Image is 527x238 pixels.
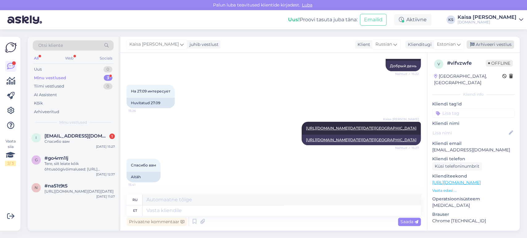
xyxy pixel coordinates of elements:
[306,126,416,130] a: [URL][DOMAIN_NAME][DATE][DATE][GEOGRAPHIC_DATA]
[131,89,170,93] span: На 27.09 интересует
[437,62,440,66] span: v
[98,54,114,62] div: Socials
[300,2,314,8] span: Luba
[432,147,515,153] p: [EMAIL_ADDRESS][DOMAIN_NAME]
[44,189,115,194] div: [URL][DOMAIN_NAME][DATE][DATE]
[432,101,515,107] p: Kliendi tag'id
[432,109,515,118] input: Lisa tag
[104,75,112,81] div: 3
[386,61,421,71] div: Добрый день
[127,98,175,108] div: Huvitatud 27.09
[432,196,515,202] p: Operatsioonisüsteem
[432,173,515,179] p: Klienditeekond
[432,156,515,162] p: Kliendi telefon
[446,15,455,24] div: KS
[288,16,358,23] div: Proovi tasuta juba täna:
[395,146,419,150] span: Nähtud ✓ 15:27
[59,120,87,125] span: Minu vestlused
[34,83,64,89] div: Tiimi vestlused
[437,41,456,48] span: Estonian
[434,73,502,86] div: [GEOGRAPHIC_DATA], [GEOGRAPHIC_DATA]
[34,92,57,98] div: AI Assistent
[127,218,187,226] div: Privaatne kommentaar
[400,219,418,224] span: Saada
[128,183,152,187] span: 15:41
[5,42,17,53] img: Askly Logo
[44,183,68,189] span: #na51t9t5
[375,41,392,48] span: Russian
[458,20,517,25] div: [DOMAIN_NAME]
[306,137,416,142] a: [URL][DOMAIN_NAME][DATE][DATE][GEOGRAPHIC_DATA]
[35,185,38,190] span: n
[64,54,75,62] div: Web
[187,41,219,48] div: juhib vestlust
[458,15,517,20] div: Kaisa [PERSON_NAME]
[432,140,515,147] p: Kliendi email
[458,15,523,25] a: Kaisa [PERSON_NAME][DOMAIN_NAME]
[132,195,138,205] div: ru
[288,17,300,23] b: Uus!
[109,133,115,139] div: 1
[34,109,59,115] div: Arhiveeritud
[129,41,179,48] span: Kaisa [PERSON_NAME]
[127,172,161,182] div: Aitäh
[432,230,515,236] div: [PERSON_NAME]
[383,117,419,121] span: Kaisa [PERSON_NAME]
[466,40,514,49] div: Arhiveeri vestlus
[44,155,68,161] span: #go4rm1lj
[432,211,515,218] p: Brauser
[128,109,152,113] span: 15:26
[432,180,481,185] a: [URL][DOMAIN_NAME]
[96,194,115,199] div: [DATE] 11:07
[34,100,43,106] div: Kõik
[432,218,515,224] p: Chrome [TECHNICAL_ID]
[34,75,66,81] div: Minu vestlused
[38,42,63,49] span: Otsi kliente
[394,14,432,25] div: Aktiivne
[44,161,115,172] div: Tere, siit leiate kõik õhtusöögivõimalused: [URL][DOMAIN_NAME]
[44,133,109,139] span: ins.siurna@inbox.lv
[447,59,486,67] div: # vifvzwfe
[103,66,112,72] div: 0
[395,72,419,76] span: Nähtud ✓ 15:22
[103,83,112,89] div: 0
[432,202,515,209] p: [MEDICAL_DATA]
[432,188,515,193] p: Vaata edasi ...
[486,60,513,67] span: Offline
[5,161,16,166] div: 2 / 3
[44,139,115,144] div: Спасибо вам
[34,66,42,72] div: Uus
[35,158,38,162] span: g
[5,138,16,166] div: Vaata siia
[131,163,156,167] span: Спасибо вам
[433,129,508,136] input: Lisa nimi
[355,41,370,48] div: Klient
[133,205,137,216] div: et
[432,120,515,127] p: Kliendi nimi
[405,41,432,48] div: Klienditugi
[33,54,40,62] div: All
[96,144,115,149] div: [DATE] 15:27
[432,92,515,97] div: Kliendi info
[36,135,37,140] span: i
[96,172,115,177] div: [DATE] 12:37
[432,162,482,170] div: Küsi telefoninumbrit
[360,14,387,26] button: Emailid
